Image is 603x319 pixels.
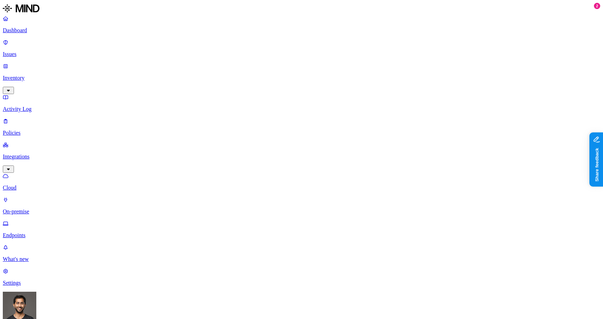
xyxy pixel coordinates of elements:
p: On-premise [3,208,600,215]
p: Endpoints [3,232,600,239]
a: Activity Log [3,94,600,112]
p: Integrations [3,154,600,160]
p: Dashboard [3,27,600,34]
div: 2 [594,3,600,9]
p: Activity Log [3,106,600,112]
p: Cloud [3,185,600,191]
a: Policies [3,118,600,136]
a: MIND [3,3,600,15]
a: Dashboard [3,15,600,34]
a: Endpoints [3,220,600,239]
a: What's new [3,244,600,262]
a: On-premise [3,197,600,215]
p: Inventory [3,75,600,81]
p: Settings [3,280,600,286]
a: Integrations [3,142,600,172]
p: Issues [3,51,600,57]
a: Cloud [3,173,600,191]
p: Policies [3,130,600,136]
a: Inventory [3,63,600,93]
img: MIND [3,3,39,14]
p: What's new [3,256,600,262]
a: Settings [3,268,600,286]
a: Issues [3,39,600,57]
